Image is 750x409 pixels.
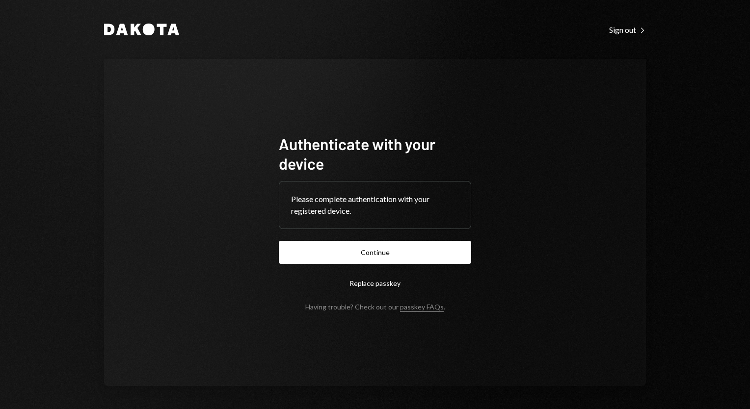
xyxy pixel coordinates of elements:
[279,272,471,295] button: Replace passkey
[400,303,444,312] a: passkey FAQs
[291,193,459,217] div: Please complete authentication with your registered device.
[279,241,471,264] button: Continue
[609,25,646,35] div: Sign out
[305,303,445,311] div: Having trouble? Check out our .
[609,24,646,35] a: Sign out
[279,134,471,173] h1: Authenticate with your device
